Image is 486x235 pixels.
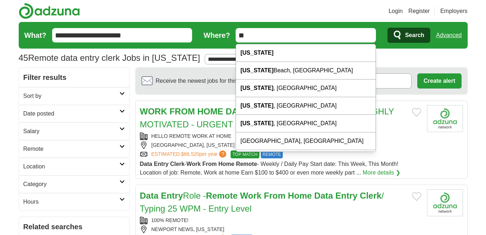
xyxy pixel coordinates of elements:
[140,226,421,233] div: NEWPORT NEWS, [US_STATE]
[440,7,468,15] a: Employers
[24,30,46,41] label: What?
[363,168,400,177] a: More details ❯
[19,68,129,87] h2: Filter results
[360,191,381,200] strong: Clerk
[23,180,119,189] h2: Category
[140,191,384,213] a: Data EntryRole -Remote Work From Home Data Entry Clerk/ Typing 25 WPM - Entry Level
[140,161,399,176] span: - - Weekly / Daily Pay Start date: This Week, This Month! Location of job: Remote, Work at home E...
[23,198,119,206] h2: Hours
[412,108,421,117] button: Add to favorite jobs
[236,150,376,168] div: [GEOGRAPHIC_DATA], [GEOGRAPHIC_DATA]
[405,28,424,42] span: Search
[19,193,129,211] a: Hours
[23,162,119,171] h2: Location
[218,161,234,167] strong: Home
[19,122,129,140] a: Salary
[427,105,463,132] img: Company logo
[23,221,125,232] h2: Related searches
[19,158,129,175] a: Location
[204,30,230,41] label: Where?
[236,97,376,115] div: , [GEOGRAPHIC_DATA]
[240,67,273,73] strong: [US_STATE]
[140,191,159,200] strong: Data
[140,217,421,224] div: 100% REMOTE!
[264,191,286,200] strong: From
[23,109,119,118] h2: Date posted
[203,161,217,167] strong: From
[236,161,257,167] strong: Remote
[186,161,201,167] strong: Work
[408,7,430,15] a: Register
[140,107,394,129] a: WORK FROM HOME DATA ENTRY CLERKS-REMOTE- HIGHLY MOTIVATED - URGENT
[140,161,153,167] strong: Data
[412,192,421,201] button: Add to favorite jobs
[288,191,312,200] strong: Home
[19,140,129,158] a: Remote
[261,150,283,158] span: REMOTE
[181,151,199,157] span: $66,520
[240,50,273,56] strong: [US_STATE]
[240,120,273,126] strong: [US_STATE]
[389,7,403,15] a: Login
[151,150,228,158] a: ESTIMATED:$66,520per year?
[197,107,223,116] strong: HOME
[236,115,376,132] div: , [GEOGRAPHIC_DATA]
[169,107,195,116] strong: FROM
[236,80,376,97] div: , [GEOGRAPHIC_DATA]
[219,150,226,158] span: ?
[231,150,259,158] span: TOP MATCH
[170,161,185,167] strong: Clerk
[240,103,273,109] strong: [US_STATE]
[140,107,167,116] strong: WORK
[19,53,200,63] h1: Remote data entry clerk Jobs in [US_STATE]
[417,73,461,89] button: Create alert
[156,77,279,85] span: Receive the newest jobs for this search :
[427,189,463,216] img: Company logo
[436,28,462,42] a: Advanced
[335,191,357,200] strong: Entry
[236,62,376,80] div: Beach, [GEOGRAPHIC_DATA]
[387,28,430,43] button: Search
[23,145,119,153] h2: Remote
[19,105,129,122] a: Date posted
[23,92,119,100] h2: Sort by
[19,3,80,19] img: Adzuna logo
[314,191,333,200] strong: Data
[236,132,376,150] div: [GEOGRAPHIC_DATA], [GEOGRAPHIC_DATA]
[240,85,273,91] strong: [US_STATE]
[19,51,28,64] span: 45
[161,191,183,200] strong: Entry
[240,191,262,200] strong: Work
[140,141,421,149] div: [GEOGRAPHIC_DATA], [US_STATE]
[140,132,421,140] div: HELLO REMOTE WORK AT HOME
[154,161,169,167] strong: Entry
[206,191,238,200] strong: Remote
[19,175,129,193] a: Category
[19,87,129,105] a: Sort by
[226,107,248,116] strong: DATA
[23,127,119,136] h2: Salary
